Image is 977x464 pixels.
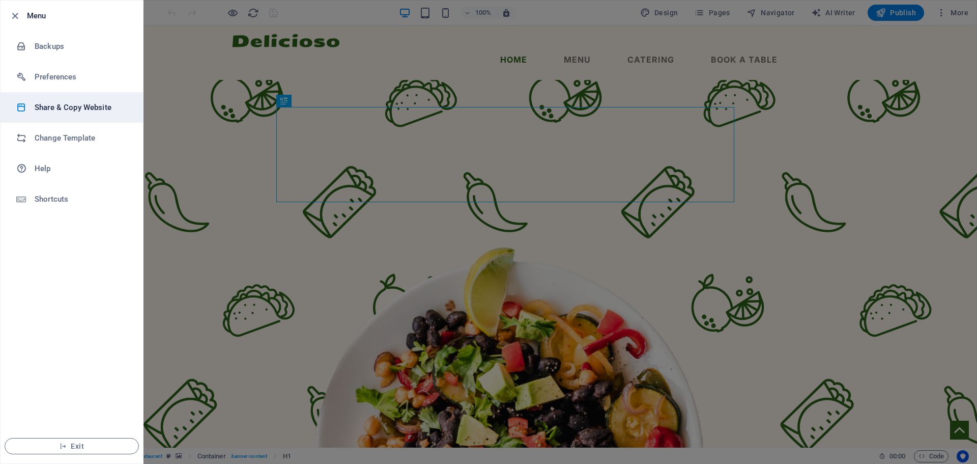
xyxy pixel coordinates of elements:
[5,438,139,454] button: Exit
[1,153,143,184] a: Help
[35,101,129,114] h6: Share & Copy Website
[35,162,129,175] h6: Help
[35,71,129,83] h6: Preferences
[35,40,129,52] h6: Backups
[27,10,135,22] h6: Menu
[13,442,130,450] span: Exit
[35,193,129,205] h6: Shortcuts
[35,132,129,144] h6: Change Template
